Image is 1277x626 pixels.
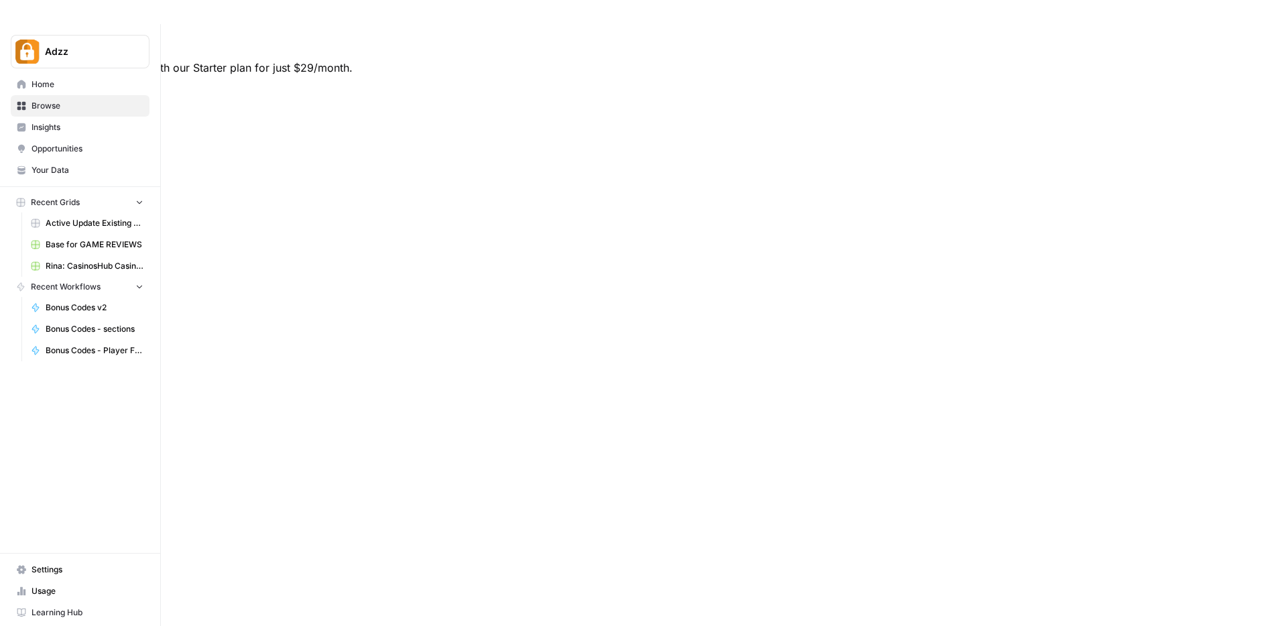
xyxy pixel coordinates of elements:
a: Settings [11,559,149,580]
a: Your Data [11,160,149,181]
a: Base for GAME REVIEWS [25,234,149,255]
span: Recent Grids [31,196,80,208]
span: Base for GAME REVIEWS [46,239,143,251]
a: Bonus Codes v2 [25,297,149,318]
span: Active Update Existing Post [46,217,143,229]
a: Active Update Existing Post [25,212,149,234]
a: Opportunities [11,138,149,160]
span: Bonus Codes - sections [46,323,143,335]
button: Recent Workflows [11,277,149,297]
span: Insights [32,121,143,133]
a: Usage [11,580,149,602]
button: Recent Grids [11,192,149,212]
span: Your Data [32,164,143,176]
span: Learning Hub [32,607,143,619]
span: Recent Workflows [31,281,101,293]
span: Usage [32,585,143,597]
a: Insights [11,117,149,138]
span: Bonus Codes v2 [46,302,143,314]
span: Bonus Codes - Player Focused [46,345,143,357]
span: Settings [32,564,143,576]
a: Rina: CasinosHub Casino Reviews [25,255,149,277]
span: Rina: CasinosHub Casino Reviews [46,260,143,272]
a: Bonus Codes - sections [25,318,149,340]
a: Learning Hub [11,602,149,623]
span: Opportunities [32,143,143,155]
a: Bonus Codes - Player Focused [25,340,149,361]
